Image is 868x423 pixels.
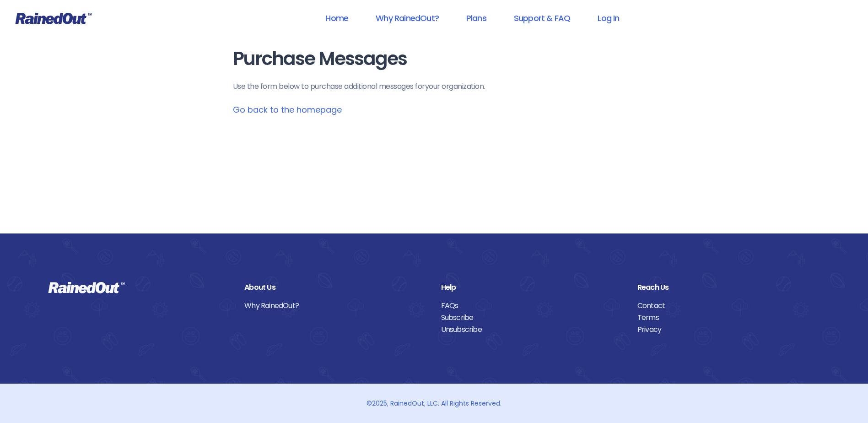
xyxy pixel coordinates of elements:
[637,282,820,293] div: Reach Us
[364,8,451,28] a: Why RainedOut?
[441,300,624,312] a: FAQs
[637,324,820,336] a: Privacy
[244,300,427,312] a: Why RainedOut?
[637,300,820,312] a: Contact
[233,81,636,92] p: Use the form below to purchase additional messages for your organization .
[502,8,582,28] a: Support & FAQ
[244,282,427,293] div: About Us
[454,8,498,28] a: Plans
[233,49,636,69] h1: Purchase Messages
[441,324,624,336] a: Unsubscribe
[313,8,360,28] a: Home
[441,282,624,293] div: Help
[441,312,624,324] a: Subscribe
[586,8,631,28] a: Log In
[637,312,820,324] a: Terms
[233,104,342,115] a: Go back to the homepage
